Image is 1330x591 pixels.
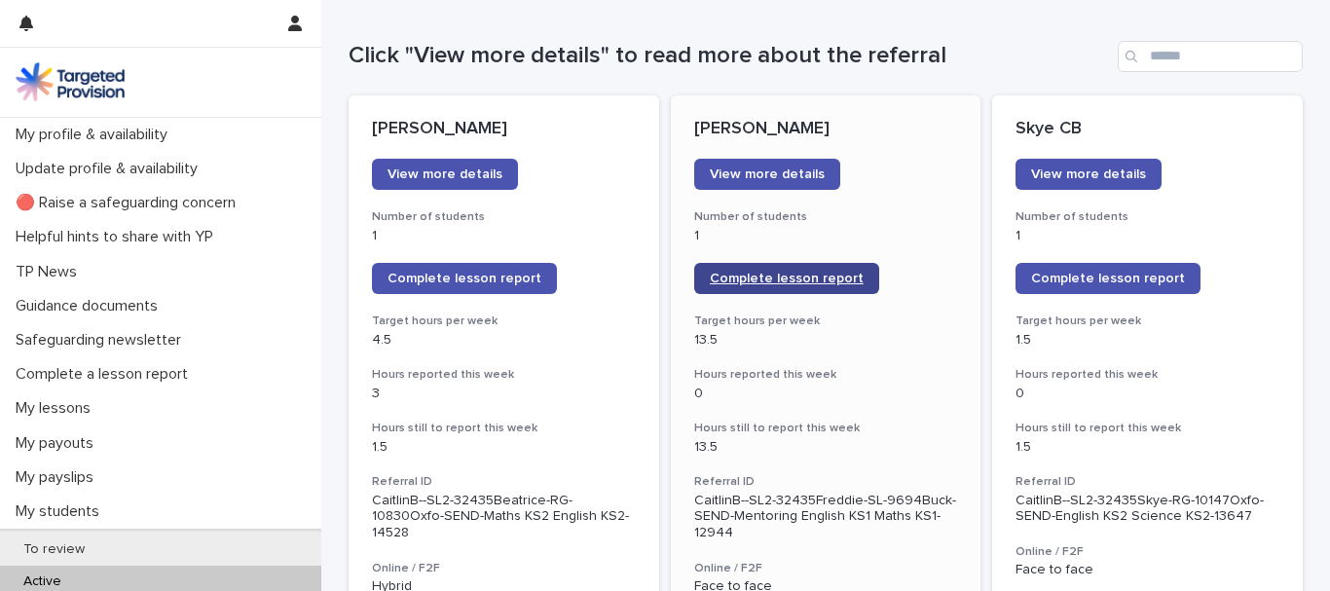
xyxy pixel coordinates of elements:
[8,228,229,246] p: Helpful hints to share with YP
[8,331,197,350] p: Safeguarding newsletter
[694,332,958,349] p: 13.5
[372,314,636,329] h3: Target hours per week
[372,386,636,402] p: 3
[694,263,879,294] a: Complete lesson report
[8,468,109,487] p: My payslips
[8,399,106,418] p: My lessons
[1016,493,1279,526] p: CaitlinB--SL2-32435Skye-RG-10147Oxfo-SEND-English KS2 Science KS2-13647
[372,263,557,294] a: Complete lesson report
[8,297,173,315] p: Guidance documents
[349,42,1110,70] h1: Click "View more details" to read more about the referral
[372,332,636,349] p: 4.5
[710,167,825,181] span: View more details
[1016,421,1279,436] h3: Hours still to report this week
[694,314,958,329] h3: Target hours per week
[1016,263,1201,294] a: Complete lesson report
[16,62,125,101] img: M5nRWzHhSzIhMunXDL62
[372,439,636,456] p: 1.5
[694,439,958,456] p: 13.5
[372,228,636,244] p: 1
[8,126,183,144] p: My profile & availability
[694,228,958,244] p: 1
[1016,228,1279,244] p: 1
[694,474,958,490] h3: Referral ID
[8,573,77,590] p: Active
[694,209,958,225] h3: Number of students
[8,541,100,558] p: To review
[1016,439,1279,456] p: 1.5
[694,119,958,140] p: [PERSON_NAME]
[1016,119,1279,140] p: Skye CB
[694,367,958,383] h3: Hours reported this week
[8,263,92,281] p: TP News
[8,502,115,521] p: My students
[1016,209,1279,225] h3: Number of students
[1016,159,1162,190] a: View more details
[1016,544,1279,560] h3: Online / F2F
[710,272,864,285] span: Complete lesson report
[694,421,958,436] h3: Hours still to report this week
[372,421,636,436] h3: Hours still to report this week
[1031,272,1185,285] span: Complete lesson report
[372,159,518,190] a: View more details
[1118,41,1303,72] input: Search
[1016,367,1279,383] h3: Hours reported this week
[1016,386,1279,402] p: 0
[1031,167,1146,181] span: View more details
[388,272,541,285] span: Complete lesson report
[372,367,636,383] h3: Hours reported this week
[372,561,636,576] h3: Online / F2F
[8,434,109,453] p: My payouts
[372,119,636,140] p: [PERSON_NAME]
[8,160,213,178] p: Update profile & availability
[694,493,958,541] p: CaitlinB--SL2-32435Freddie-SL-9694Buck-SEND-Mentoring English KS1 Maths KS1-12944
[388,167,502,181] span: View more details
[372,474,636,490] h3: Referral ID
[372,209,636,225] h3: Number of students
[372,493,636,541] p: CaitlinB--SL2-32435Beatrice-RG-10830Oxfo-SEND-Maths KS2 English KS2-14528
[694,561,958,576] h3: Online / F2F
[694,386,958,402] p: 0
[1016,562,1279,578] p: Face to face
[8,194,251,212] p: 🔴 Raise a safeguarding concern
[8,365,203,384] p: Complete a lesson report
[1016,314,1279,329] h3: Target hours per week
[1016,474,1279,490] h3: Referral ID
[694,159,840,190] a: View more details
[1016,332,1279,349] p: 1.5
